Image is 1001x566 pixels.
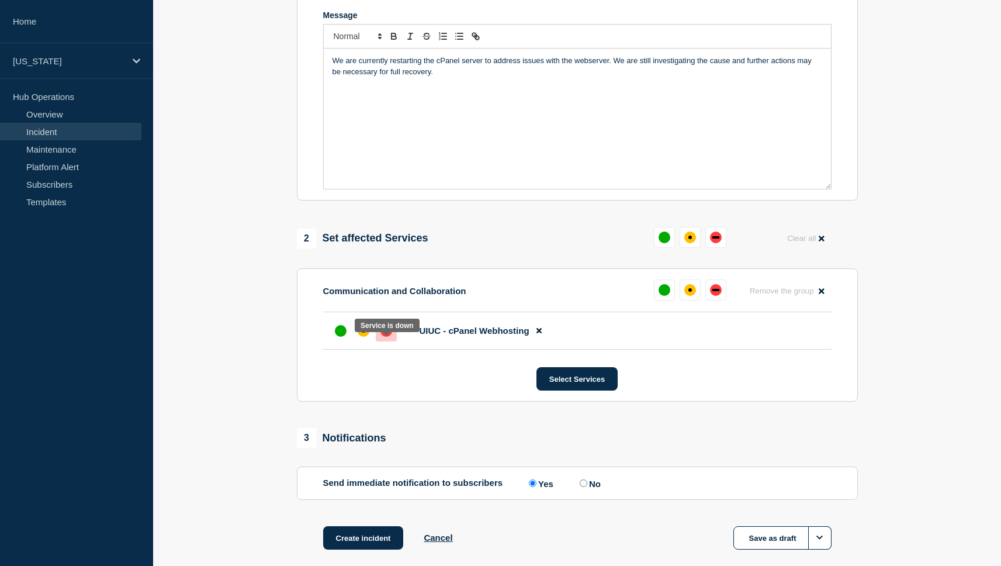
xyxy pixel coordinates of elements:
[424,533,452,543] button: Cancel
[467,29,484,43] button: Toggle link
[654,227,675,248] button: up
[435,29,451,43] button: Toggle ordered list
[710,284,722,296] div: down
[680,227,701,248] button: affected
[654,279,675,301] button: up
[323,286,466,296] p: Communication and Collaboration
[710,232,722,243] div: down
[323,526,404,550] button: Create incident
[780,227,831,250] button: Clear all
[328,29,386,43] span: Font size
[577,478,601,489] label: No
[526,478,553,489] label: Yes
[418,29,435,43] button: Toggle strikethrough text
[386,29,402,43] button: Toggle bold text
[451,29,467,43] button: Toggle bulleted list
[580,479,587,487] input: No
[808,526,832,550] button: Options
[297,428,386,448] div: Notifications
[529,479,536,487] input: Yes
[680,279,701,301] button: affected
[705,227,726,248] button: down
[733,526,832,550] button: Save as draft
[323,478,503,489] p: Send immediate notification to subscribers
[750,287,814,295] span: Remove the group
[335,325,347,337] div: up
[361,322,414,330] div: Service is down
[684,284,696,296] div: affected
[536,367,618,391] button: Select Services
[297,428,317,448] span: 3
[402,29,418,43] button: Toggle italic text
[323,478,832,489] div: Send immediate notification to subscribers
[659,284,670,296] div: up
[13,56,125,66] p: [US_STATE]
[743,279,832,302] button: Remove the group
[332,56,822,77] p: We are currently restarting the cPanel server to address issues with the webserver. We are still ...
[420,326,529,336] span: UIUC - cPanel Webhosting
[705,279,726,301] button: down
[684,232,696,243] div: affected
[297,229,428,249] div: Set affected Services
[659,232,670,243] div: up
[324,49,831,189] div: Message
[323,11,832,20] div: Message
[297,229,317,249] span: 2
